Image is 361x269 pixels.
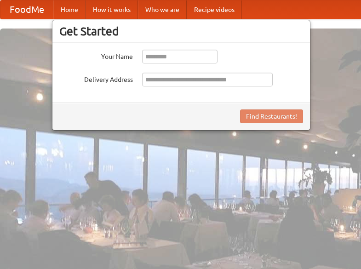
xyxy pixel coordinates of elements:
[138,0,187,19] a: Who we are
[0,0,53,19] a: FoodMe
[59,24,303,38] h3: Get Started
[59,50,133,61] label: Your Name
[187,0,242,19] a: Recipe videos
[86,0,138,19] a: How it works
[53,0,86,19] a: Home
[240,109,303,123] button: Find Restaurants!
[59,73,133,84] label: Delivery Address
